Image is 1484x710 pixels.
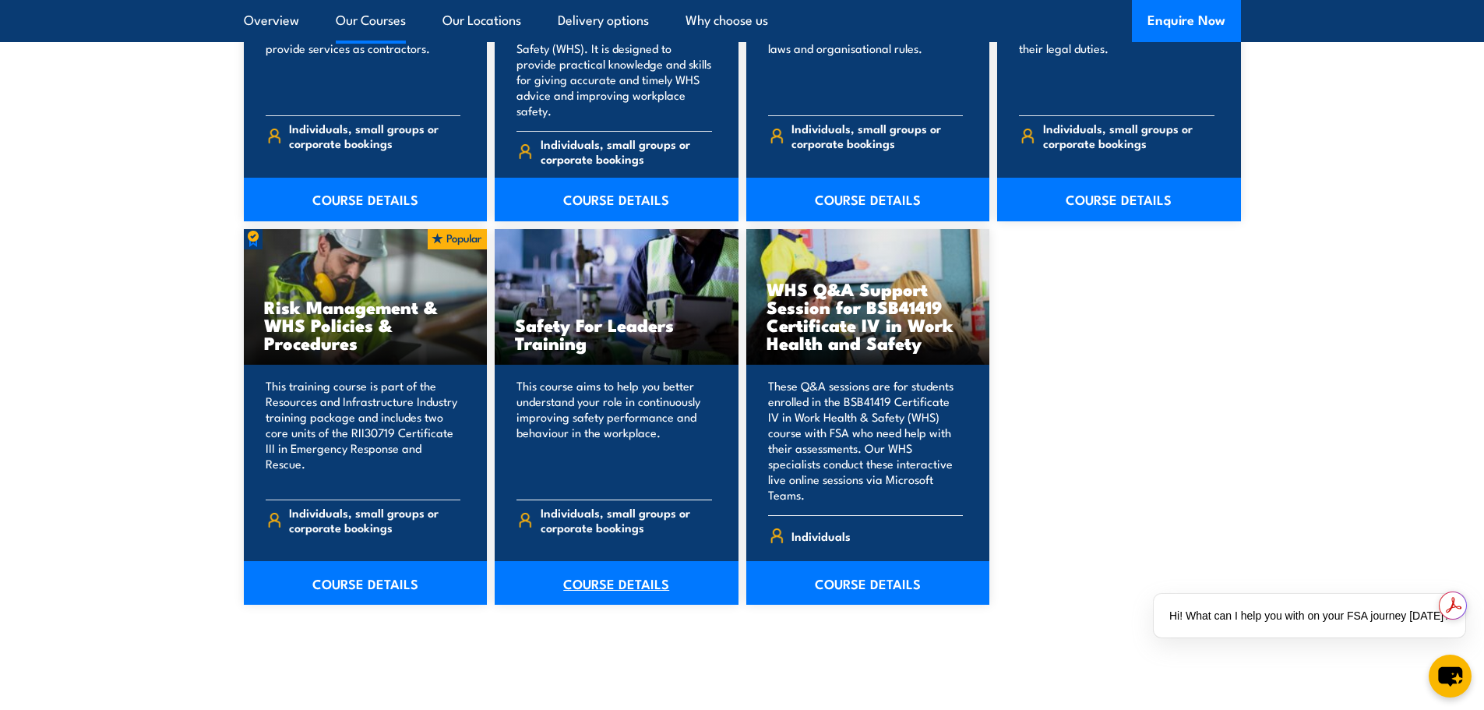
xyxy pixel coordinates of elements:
[244,561,488,605] a: COURSE DETAILS
[997,178,1241,221] a: COURSE DETAILS
[495,178,738,221] a: COURSE DETAILS
[516,378,712,487] p: This course aims to help you better understand your role in continuously improving safety perform...
[746,561,990,605] a: COURSE DETAILS
[768,378,964,503] p: These Q&A sessions are for students enrolled in the BSB41419 Certificate IV in Work Health & Safe...
[289,505,460,535] span: Individuals, small groups or corporate bookings
[746,178,990,221] a: COURSE DETAILS
[1043,121,1214,150] span: Individuals, small groups or corporate bookings
[767,280,970,351] h3: WHS Q&A Support Session for BSB41419 Certificate IV in Work Health and Safety
[791,524,851,548] span: Individuals
[1154,594,1465,638] div: Hi! What can I help you with on your FSA journey [DATE]?
[515,316,718,351] h3: Safety For Leaders Training
[266,378,461,487] p: This training course is part of the Resources and Infrastructure Industry training package and in...
[541,136,712,166] span: Individuals, small groups or corporate bookings
[791,121,963,150] span: Individuals, small groups or corporate bookings
[1429,655,1472,698] button: chat-button
[264,298,467,351] h3: Risk Management & WHS Policies & Procedures
[289,121,460,150] span: Individuals, small groups or corporate bookings
[495,561,738,605] a: COURSE DETAILS
[244,178,488,221] a: COURSE DETAILS
[541,505,712,535] span: Individuals, small groups or corporate bookings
